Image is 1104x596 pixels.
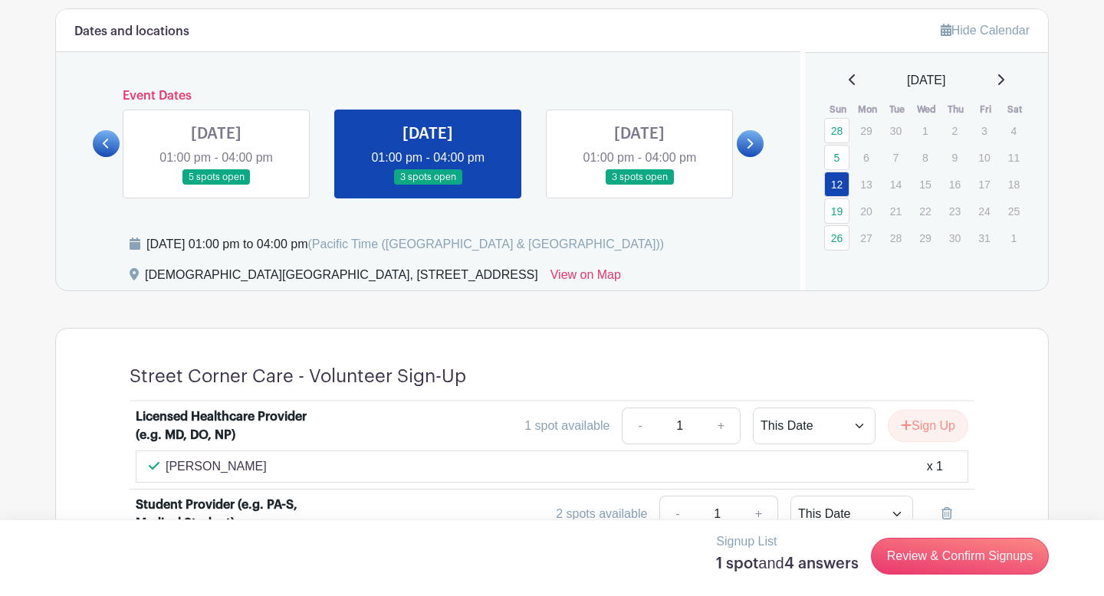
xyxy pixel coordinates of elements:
[971,226,997,250] p: 31
[971,102,1001,117] th: Fri
[912,102,941,117] th: Wed
[912,119,938,142] p: 1
[824,145,849,170] a: 5
[74,25,189,39] h6: Dates and locations
[824,225,849,251] a: 26
[146,235,664,254] div: [DATE] 01:00 pm to 04:00 pm
[927,457,943,476] div: x 1
[166,457,267,476] p: [PERSON_NAME]
[888,410,968,442] button: Sign Up
[912,226,938,250] p: 29
[1001,146,1027,169] p: 11
[136,408,326,444] div: Licensed Healthcare Provider (e.g. MD, DO, NP)
[907,71,945,90] span: [DATE]
[942,172,968,196] p: 16
[136,496,326,532] div: Student Provider (e.g. PA-S, Medical Student)
[942,226,968,250] p: 30
[883,199,909,223] p: 21
[942,199,968,223] p: 23
[120,89,737,103] h6: Event Dates
[941,24,1030,37] a: Hide Calendar
[912,199,938,223] p: 22
[942,146,968,169] p: 9
[524,417,609,435] div: 1 spot available
[145,266,538,290] div: [DEMOGRAPHIC_DATA][GEOGRAPHIC_DATA], [STREET_ADDRESS]
[1001,226,1027,250] p: 1
[622,408,657,444] a: -
[941,102,971,117] th: Thu
[971,119,997,142] p: 3
[971,146,997,169] p: 10
[659,496,695,532] a: -
[758,555,784,571] span: and
[307,237,664,251] span: (Pacific Time ([GEOGRAPHIC_DATA] & [GEOGRAPHIC_DATA]))
[823,102,853,117] th: Sun
[1001,199,1027,223] p: 25
[853,199,879,223] p: 20
[883,172,909,196] p: 14
[971,172,997,196] p: 17
[942,119,968,142] p: 2
[882,102,912,117] th: Tue
[871,538,1049,575] a: Review & Confirm Signups
[883,119,909,142] p: 30
[716,532,858,551] p: Signup List
[883,226,909,250] p: 28
[1001,102,1030,117] th: Sat
[824,198,849,224] a: 19
[853,172,879,196] p: 13
[556,505,647,523] div: 2 spots available
[912,172,938,196] p: 15
[971,199,997,223] p: 24
[883,146,909,169] p: 7
[740,496,778,532] a: +
[716,554,858,573] h5: 1 spot 4 answers
[853,102,882,117] th: Mon
[853,226,879,250] p: 27
[1001,172,1027,196] p: 18
[1001,119,1027,142] p: 4
[550,266,621,290] a: View on Map
[912,146,938,169] p: 8
[853,146,879,169] p: 6
[130,365,466,388] h4: Street Corner Care - Volunteer Sign-Up
[824,118,849,143] a: 28
[702,408,741,444] a: +
[824,172,849,197] a: 12
[853,119,879,142] p: 29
